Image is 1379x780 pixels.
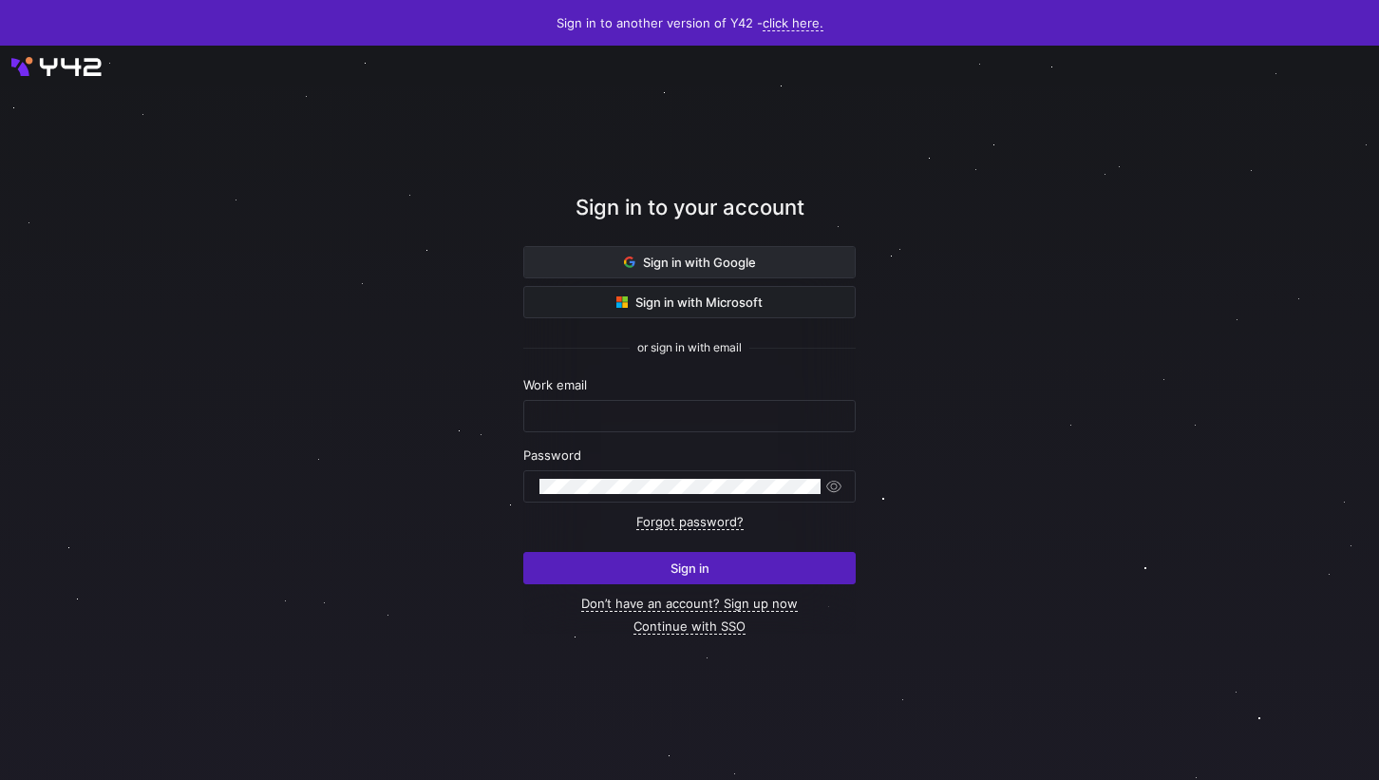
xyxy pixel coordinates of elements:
[523,192,856,246] div: Sign in to your account
[763,15,823,31] a: click here.
[523,552,856,584] button: Sign in
[636,514,744,530] a: Forgot password?
[637,341,742,354] span: or sign in with email
[581,596,798,612] a: Don’t have an account? Sign up now
[633,618,746,635] a: Continue with SSO
[616,295,763,310] span: Sign in with Microsoft
[671,561,709,576] span: Sign in
[523,377,587,392] span: Work email
[624,255,756,270] span: Sign in with Google
[523,246,856,278] button: Sign in with Google
[523,447,581,463] span: Password
[523,286,856,318] button: Sign in with Microsoft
